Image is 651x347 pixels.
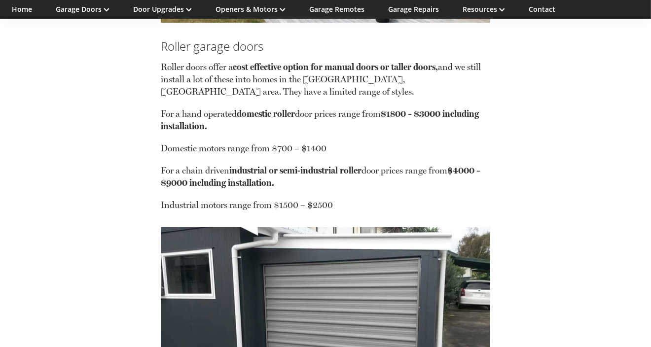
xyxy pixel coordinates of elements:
[233,62,438,72] strong: cost effective option for manual doors or taller doors,
[216,4,286,14] a: Openers & Motors
[309,4,364,14] a: Garage Remotes
[529,4,555,14] a: Contact
[229,165,362,175] strong: industrial or semi-industrial roller
[12,4,32,14] a: Home
[161,38,490,54] h3: Roller garage doors
[161,164,490,199] p: For a chain driven door prices range from
[133,4,192,14] a: Door Upgrades
[161,199,490,211] p: Industrial motors range from $1500 – $2500
[463,4,505,14] a: Resources
[56,4,109,14] a: Garage Doors
[388,4,439,14] a: Garage Repairs
[237,108,295,119] strong: domestic roller
[161,142,490,164] p: Domestic motors range from $700 – $1400
[161,61,490,107] p: Roller doors offer a and we still install a lot of these into homes in the [GEOGRAPHIC_DATA], [GE...
[161,107,490,142] p: For a hand operated door prices range from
